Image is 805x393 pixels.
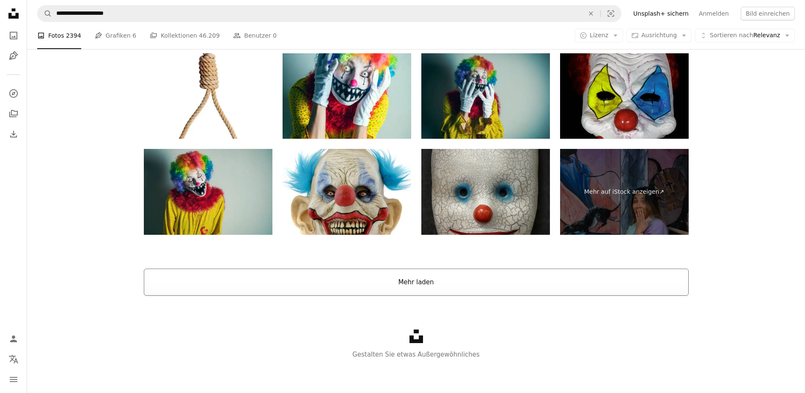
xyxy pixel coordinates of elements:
[601,5,621,22] button: Visuelle Suche
[741,7,795,20] button: Bild einreichen
[5,351,22,368] button: Sprache
[695,29,795,42] button: Sortieren nachRelevanz
[27,349,805,360] p: Gestalten Sie etwas Außergewöhnliches
[5,126,22,143] a: Bisherige Downloads
[628,7,694,20] a: Unsplash+ sichern
[5,27,22,44] a: Fotos
[144,53,272,139] img: Seil-Schlinge
[283,149,411,235] img: Gruselige Clown Latex Maske isoliert vor weißem Hintergrund
[233,22,277,49] a: Benutzer 0
[560,149,689,235] a: Mehr auf iStock anzeigen↗
[590,32,608,38] span: Lizenz
[421,149,550,235] img: Glücklich Clown halb Gesicht Maske isoliert auf schwarzem Hintergrund
[273,31,277,40] span: 0
[582,5,600,22] button: Löschen
[694,7,734,20] a: Anmelden
[144,269,689,296] button: Mehr laden
[283,53,411,139] img: Wahnsinniger gruseliger Clown
[37,5,621,22] form: Finden Sie Bildmaterial auf der ganzen Webseite
[5,371,22,388] button: Menü
[132,31,136,40] span: 6
[150,22,220,49] a: Kollektionen 46.209
[626,29,692,42] button: Ausrichtung
[38,5,52,22] button: Unsplash suchen
[5,5,22,24] a: Startseite — Unsplash
[560,53,689,139] img: Clown Adult Halbmaske isoliert vor schwarzem Hintergrund
[95,22,136,49] a: Grafiken 6
[5,330,22,347] a: Anmelden / Registrieren
[641,32,677,38] span: Ausrichtung
[144,149,272,235] img: Schreien gruselig Clown
[199,31,220,40] span: 46.209
[575,29,623,42] button: Lizenz
[710,32,753,38] span: Sortieren nach
[710,31,780,40] span: Relevanz
[421,53,550,139] img: Verängstigter gruseliger Clown
[5,85,22,102] a: Entdecken
[5,105,22,122] a: Kollektionen
[5,47,22,64] a: Grafiken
